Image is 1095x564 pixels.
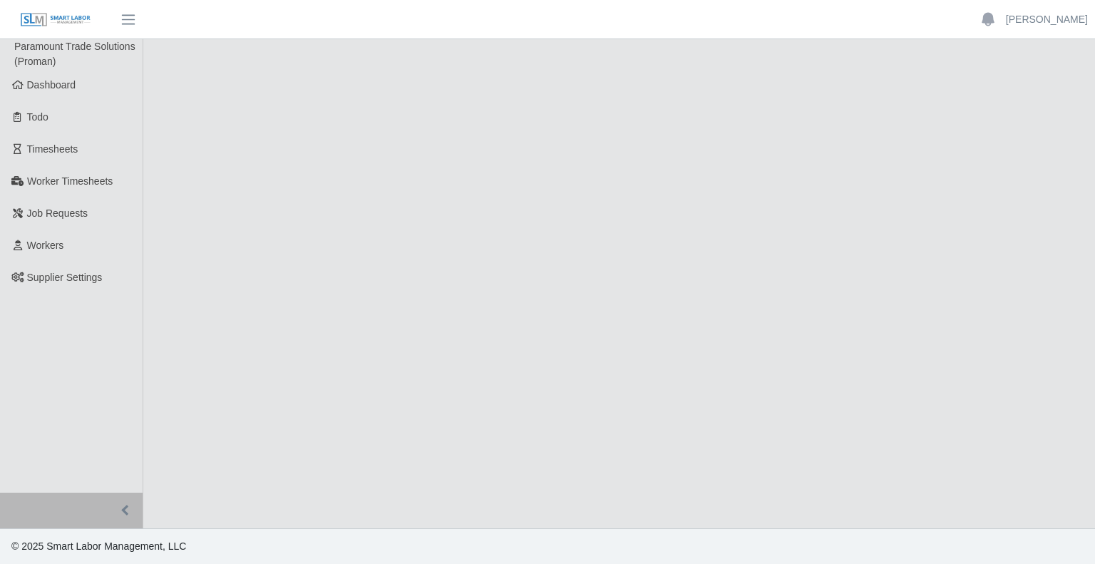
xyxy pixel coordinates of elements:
[27,207,88,219] span: Job Requests
[27,79,76,91] span: Dashboard
[27,240,64,251] span: Workers
[27,111,48,123] span: Todo
[11,540,186,552] span: © 2025 Smart Labor Management, LLC
[20,12,91,28] img: SLM Logo
[1006,12,1088,27] a: [PERSON_NAME]
[27,143,78,155] span: Timesheets
[27,272,103,283] span: Supplier Settings
[27,175,113,187] span: Worker Timesheets
[14,41,135,67] span: Paramount Trade Solutions (Proman)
